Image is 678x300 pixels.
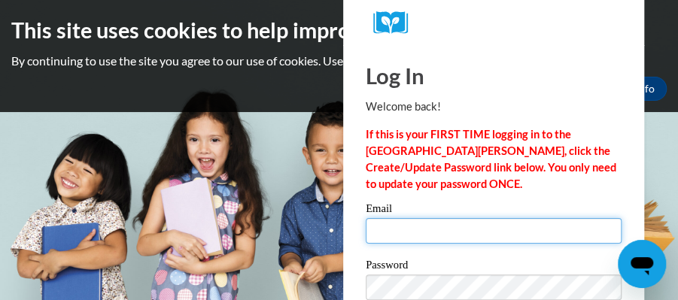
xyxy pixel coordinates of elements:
[366,60,622,91] h1: Log In
[11,15,667,45] h2: This site uses cookies to help improve your learning experience.
[373,11,418,35] img: Logo brand
[618,240,666,288] iframe: Button to launch messaging window
[366,203,622,218] label: Email
[11,53,667,69] p: By continuing to use the site you agree to our use of cookies. Use the ‘More info’ button to read...
[366,98,622,115] p: Welcome back!
[366,259,622,274] label: Password
[373,11,614,35] a: COX Campus
[366,128,616,190] strong: If this is your FIRST TIME logging in to the [GEOGRAPHIC_DATA][PERSON_NAME], click the Create/Upd...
